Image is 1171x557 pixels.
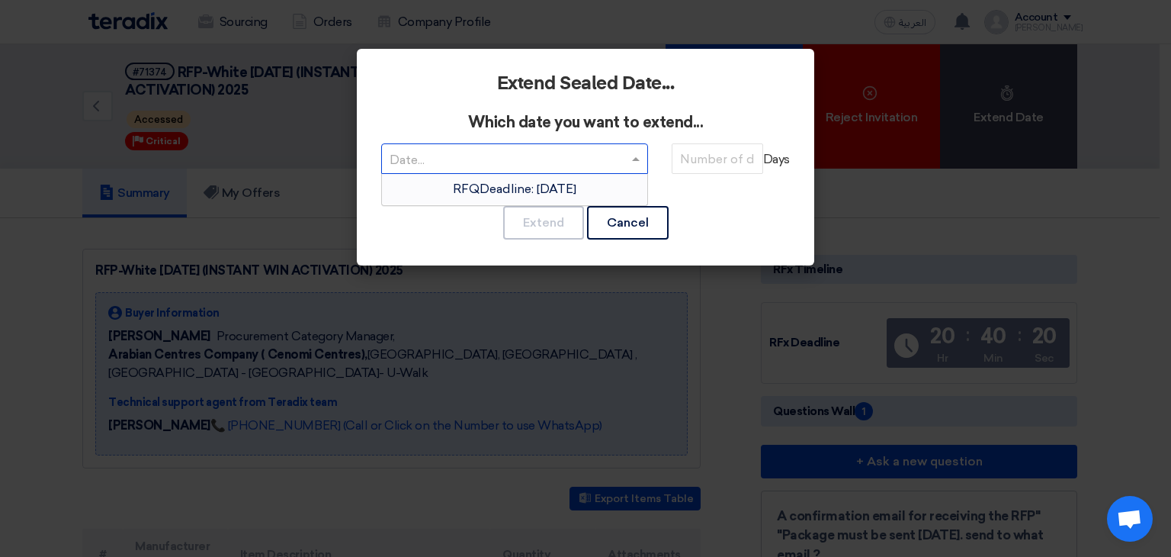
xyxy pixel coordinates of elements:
[381,113,790,131] h3: Which date you want to extend...
[503,206,584,240] button: Extend
[453,182,576,196] span: RFQDeadline: [DATE]
[587,206,669,240] button: Cancel
[672,143,763,174] input: Number of days...
[672,143,790,174] span: Days
[381,73,790,95] h2: Extend Sealed Date...
[1107,496,1153,542] div: Open chat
